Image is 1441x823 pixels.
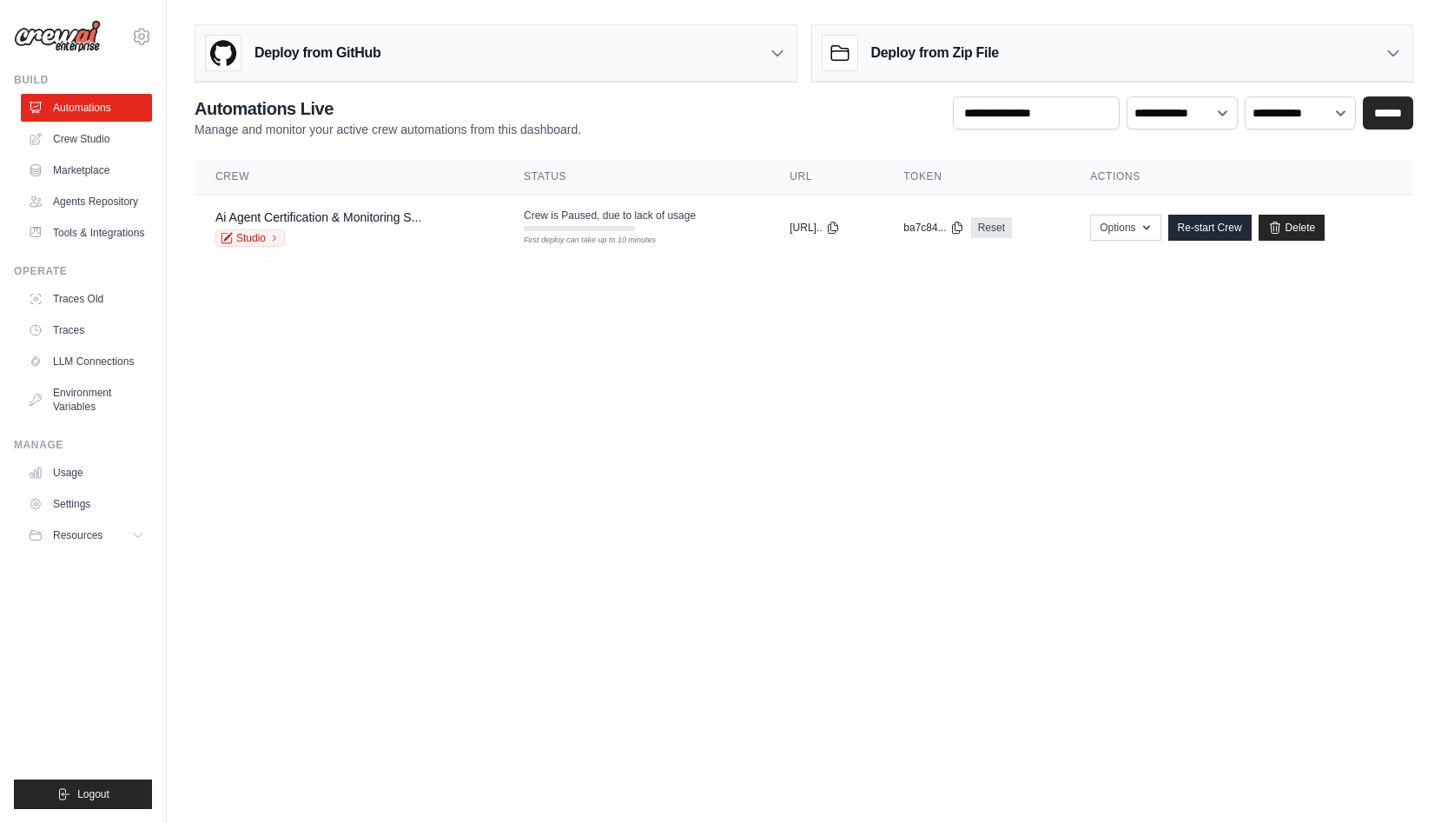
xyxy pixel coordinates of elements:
a: Crew Studio [21,125,152,153]
a: Studio [215,229,285,247]
div: Build [14,73,152,87]
a: LLM Connections [21,348,152,375]
a: Ai Agent Certification & Monitoring S... [215,210,421,224]
span: Resources [53,528,102,542]
a: Reset [971,217,1012,238]
a: Delete [1259,215,1325,241]
a: Marketplace [21,156,152,184]
button: Logout [14,780,152,809]
img: Logo [14,20,101,53]
a: Tools & Integrations [21,219,152,247]
a: Automations [21,94,152,122]
a: Settings [21,490,152,518]
th: Actions [1069,159,1413,195]
div: Manage [14,438,152,452]
img: GitHub Logo [206,36,241,70]
th: URL [769,159,882,195]
a: Environment Variables [21,379,152,421]
a: Agents Repository [21,188,152,216]
button: Options [1090,215,1160,241]
span: Crew is Paused, due to lack of usage [524,209,696,222]
p: Manage and monitor your active crew automations from this dashboard. [195,121,581,138]
a: Usage [21,459,152,487]
th: Token [882,159,1069,195]
th: Status [503,159,769,195]
button: Resources [21,521,152,549]
button: ba7c84... [903,221,963,235]
div: Operate [14,264,152,278]
h3: Deploy from GitHub [254,43,380,63]
th: Crew [195,159,503,195]
div: First deploy can take up to 10 minutes [524,235,635,247]
h3: Deploy from Zip File [871,43,999,63]
h2: Automations Live [195,96,581,121]
a: Re-start Crew [1168,215,1252,241]
span: Logout [77,787,109,801]
a: Traces Old [21,285,152,313]
a: Traces [21,316,152,344]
